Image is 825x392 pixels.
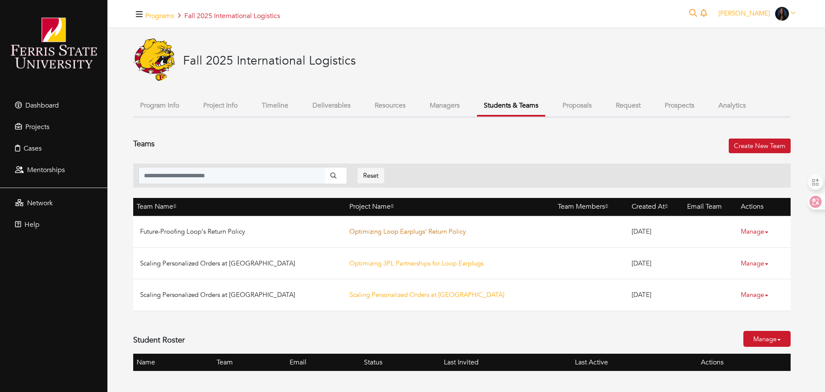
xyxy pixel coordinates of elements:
a: Created At [632,202,668,211]
a: Project Name [349,202,394,211]
a: Manage [741,287,775,303]
a: Scaling Personalized Orders at [GEOGRAPHIC_DATA] [349,290,504,299]
h5: Fall 2025 International Logistics [145,12,280,20]
a: Create New Team [729,139,791,154]
button: Prospects [658,96,701,115]
h4: Teams [133,139,155,149]
span: Network [27,198,53,208]
button: Request [609,96,648,115]
a: Optimizing Loop Earplugs' Return Policy [349,227,466,236]
th: Email Team [684,198,737,216]
a: Team Members [558,202,608,211]
button: Program Info [133,96,186,115]
span: Mentorships [27,165,65,175]
a: Manage [743,331,791,347]
a: Reset [357,168,384,184]
span: [PERSON_NAME] [718,9,770,18]
img: Ferris_State_Bulldogs_logo.svg.png [133,38,176,81]
button: Resources [368,96,412,115]
th: Status [361,354,440,371]
a: Name [137,358,155,367]
img: ferris-state-university-1.png [9,15,99,71]
h3: Fall 2025 International Logistics [183,54,356,68]
a: [PERSON_NAME] [715,9,799,18]
button: Managers [423,96,467,115]
th: Actions [697,354,791,371]
td: [DATE] [628,247,684,279]
th: Last Invited [440,354,571,371]
button: Timeline [255,96,295,115]
td: Scaling Personalized Orders at [GEOGRAPHIC_DATA] [133,247,346,279]
a: Optimizing 3PL Partnerships for Loop Earplugs [349,259,483,268]
button: Deliverables [306,96,357,115]
a: Projects [2,118,105,136]
a: Team [217,358,233,367]
a: Manage [741,255,775,272]
th: Last Active [571,354,697,371]
td: [DATE] [628,216,684,247]
h4: Student Roster [133,336,185,345]
td: Future-Proofing Loop's Return Policy [133,216,346,247]
th: Email [286,354,361,371]
a: Cases [2,140,105,157]
span: Dashboard [25,101,59,110]
span: Help [24,220,40,229]
button: Students & Teams [477,96,545,117]
span: Projects [25,122,49,132]
a: Help [2,216,105,233]
a: Mentorships [2,161,105,179]
td: [DATE] [628,279,684,311]
a: Manage [741,223,775,240]
a: Team Name [137,202,177,211]
button: Analytics [712,96,753,115]
td: Scaling Personalized Orders at [GEOGRAPHIC_DATA] [133,279,346,311]
span: Cases [24,144,42,153]
a: Network [2,194,105,212]
a: Programs [145,11,174,21]
th: Actions [737,198,791,216]
a: Dashboard [2,97,105,114]
img: DSC00269.png [775,7,789,21]
button: Project Info [196,96,244,115]
button: Proposals [556,96,599,115]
